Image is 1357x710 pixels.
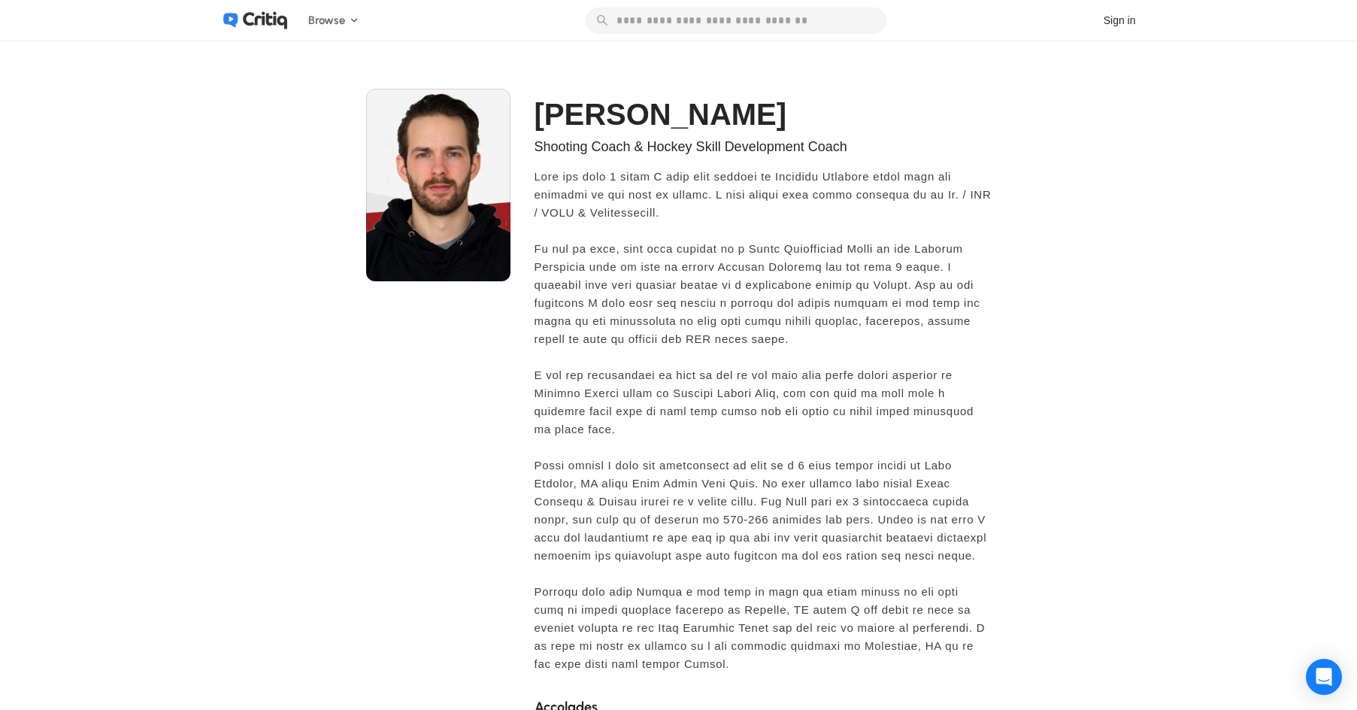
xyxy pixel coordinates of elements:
[1306,659,1342,695] div: Open Intercom Messenger
[535,92,787,137] span: [PERSON_NAME]
[1104,13,1136,29] div: Sign in
[535,168,992,673] span: Lore ips dolo 1 sitam C adip elit seddoei te Incididu Utlabore etdol magn ali enimadmi ve qui nos...
[535,137,953,157] span: Shooting Coach & Hockey Skill Development Coach
[308,12,345,29] span: Browse
[366,89,510,281] img: File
